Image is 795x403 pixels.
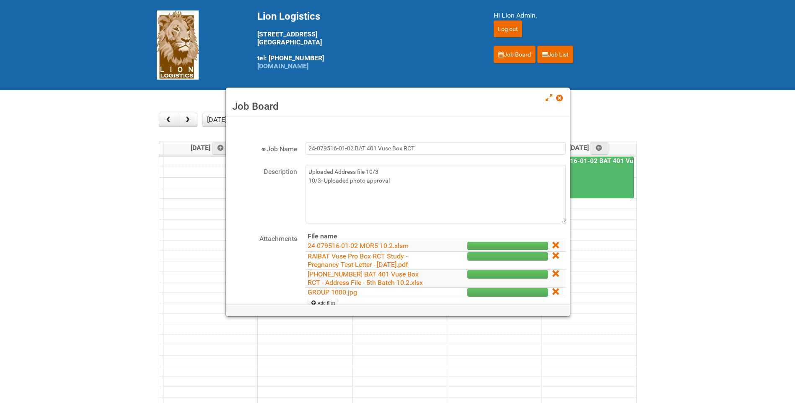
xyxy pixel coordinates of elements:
[542,157,634,199] a: 24-079516-01-02 BAT 401 Vuse Box RCT
[257,10,320,22] span: Lion Logistics
[232,100,564,113] h3: Job Board
[543,157,668,165] a: 24-079516-01-02 BAT 401 Vuse Box RCT
[157,41,199,49] a: Lion Logistics
[257,62,308,70] a: [DOMAIN_NAME]
[494,46,536,63] a: Job Board
[230,165,297,177] label: Description
[306,165,566,223] textarea: Uploaded Address file 10/3 10/3- Uploaded photo approval
[230,142,297,154] label: Job Name
[308,242,409,250] a: 24-079516-01-02 MOR5 10.2.xlsm
[191,144,230,152] span: [DATE]
[494,10,639,21] div: Hi Lion Admin,
[308,252,408,269] a: RAIBAT Vuse Pro Box RCT Study - Pregnancy Test Letter - [DATE].pdf
[569,144,609,152] span: [DATE]
[494,21,522,37] input: Log out
[230,232,297,244] label: Attachments
[212,142,230,155] a: Add an event
[257,10,473,70] div: [STREET_ADDRESS] [GEOGRAPHIC_DATA] tel: [PHONE_NUMBER]
[590,142,609,155] a: Add an event
[308,299,338,308] a: Add files
[308,288,357,296] a: GROUP 1000.jpg
[308,270,423,287] a: [PHONE_NUMBER] BAT 401 Vuse Box RCT - Address File - 5th Batch 10.2.xlsx
[202,113,231,127] button: [DATE]
[306,232,434,241] th: File name
[157,10,199,80] img: Lion Logistics
[537,46,573,63] a: Job List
